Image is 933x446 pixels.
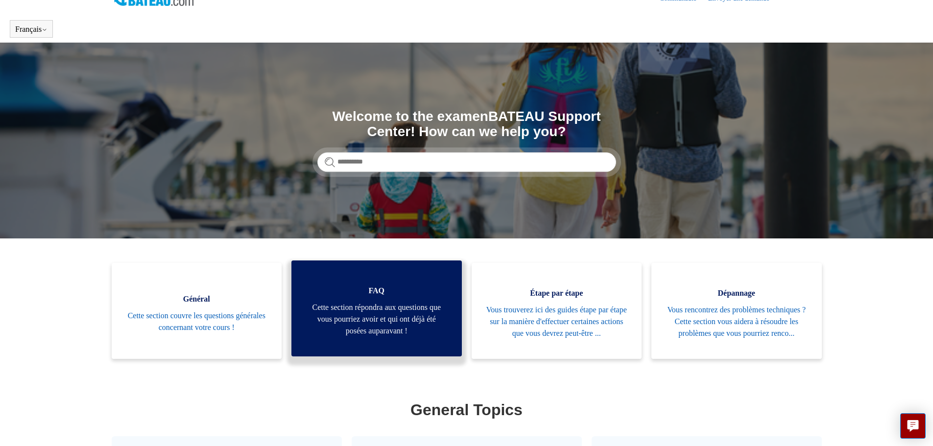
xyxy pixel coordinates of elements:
[666,287,807,299] span: Dépannage
[306,285,447,297] span: FAQ
[126,310,267,333] span: Cette section couvre les questions générales concernant votre cours !
[900,413,926,439] button: Live chat
[486,287,627,299] span: Étape par étape
[15,25,48,34] button: Français
[472,263,642,359] a: Étape par étape Vous trouverez ici des guides étape par étape sur la manière d'effectuer certaine...
[291,260,462,356] a: FAQ Cette section répondra aux questions que vous pourriez avoir et qui ont déjà été posées aupar...
[306,302,447,337] span: Cette section répondra aux questions que vous pourriez avoir et qui ont déjà été posées auparavant !
[317,152,616,172] input: Search
[666,304,807,339] span: Vous rencontrez des problèmes techniques ? Cette section vous aidera à résoudre les problèmes que...
[651,263,822,359] a: Dépannage Vous rencontrez des problèmes techniques ? Cette section vous aidera à résoudre les pro...
[126,293,267,305] span: Général
[486,304,627,339] span: Vous trouverez ici des guides étape par étape sur la manière d'effectuer certaines actions que vo...
[114,398,819,422] h1: General Topics
[317,109,616,140] h1: Welcome to the examenBATEAU Support Center! How can we help you?
[112,263,282,359] a: Général Cette section couvre les questions générales concernant votre cours !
